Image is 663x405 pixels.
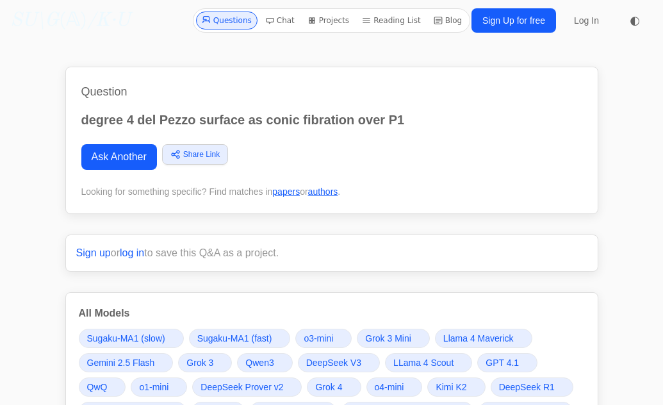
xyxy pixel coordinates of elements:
[81,185,582,198] div: Looking for something specific? Find matches in or .
[393,356,454,369] span: LLama 4 Scout
[315,381,342,393] span: Grok 4
[10,11,59,30] i: SU\G
[486,356,519,369] span: GPT 4.1
[298,353,380,372] a: DeepSeek V3
[630,15,640,26] span: ◐
[260,12,300,29] a: Chat
[79,377,126,397] a: QwQ
[272,186,300,197] a: papers
[76,245,587,261] p: or to save this Q&A as a project.
[365,332,411,345] span: Grok 3 Mini
[357,12,426,29] a: Reading List
[197,332,272,345] span: Sugaku-MA1 (fast)
[245,356,274,369] span: Qwen3
[81,111,582,129] p: degree 4 del Pezzo surface as conic fibration over P1
[131,377,187,397] a: o1-mini
[192,377,302,397] a: DeepSeek Prover v2
[477,353,537,372] a: GPT 4.1
[385,353,472,372] a: LLama 4 Scout
[10,9,130,32] a: SU\G(𝔸)/K·U
[302,12,354,29] a: Projects
[87,356,155,369] span: Gemini 2.5 Flash
[178,353,232,372] a: Grok 3
[429,12,468,29] a: Blog
[81,83,582,101] h1: Question
[622,8,648,33] button: ◐
[307,377,361,397] a: Grok 4
[196,12,258,29] a: Questions
[189,329,291,348] a: Sugaku-MA1 (fast)
[87,332,165,345] span: Sugaku-MA1 (slow)
[436,381,466,393] span: Kimi K2
[237,353,292,372] a: Qwen3
[120,247,144,258] a: log in
[183,149,220,160] span: Share Link
[375,381,404,393] span: o4-mini
[435,329,532,348] a: Llama 4 Maverick
[499,381,555,393] span: DeepSeek R1
[304,332,333,345] span: o3-mini
[79,306,585,321] h3: All Models
[357,329,430,348] a: Grok 3 Mini
[87,11,130,30] i: /K·U
[79,329,184,348] a: Sugaku-MA1 (slow)
[491,377,573,397] a: DeepSeek R1
[87,381,108,393] span: QwQ
[427,377,485,397] a: Kimi K2
[443,332,514,345] span: Llama 4 Maverick
[308,186,338,197] a: authors
[201,381,283,393] span: DeepSeek Prover v2
[186,356,213,369] span: Grok 3
[566,9,607,32] a: Log In
[139,381,168,393] span: o1-mini
[366,377,423,397] a: o4-mini
[79,353,174,372] a: Gemini 2.5 Flash
[76,247,111,258] a: Sign up
[295,329,352,348] a: o3-mini
[306,356,361,369] span: DeepSeek V3
[81,144,157,170] a: Ask Another
[471,8,556,33] a: Sign Up for free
